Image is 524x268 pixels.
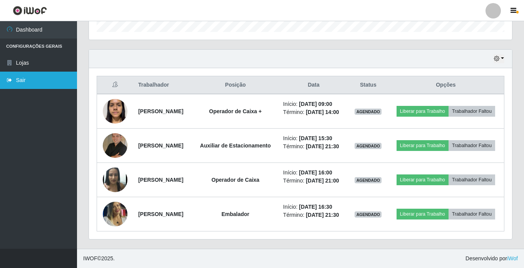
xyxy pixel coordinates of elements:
[449,140,495,151] button: Trabalhador Faltou
[211,177,259,183] strong: Operador de Caixa
[138,142,183,149] strong: [PERSON_NAME]
[283,100,344,108] li: Início:
[397,106,449,117] button: Liberar para Trabalho
[306,143,339,149] time: [DATE] 21:30
[83,255,115,263] span: © 2025 .
[103,133,127,158] img: 1679057425949.jpeg
[355,109,382,115] span: AGENDADO
[397,209,449,219] button: Liberar para Trabalho
[355,211,382,218] span: AGENDADO
[83,255,97,261] span: IWOF
[355,177,382,183] span: AGENDADO
[299,169,332,176] time: [DATE] 16:00
[283,142,344,151] li: Término:
[138,108,183,114] strong: [PERSON_NAME]
[449,209,495,219] button: Trabalhador Faltou
[349,76,388,94] th: Status
[355,143,382,149] span: AGENDADO
[388,76,504,94] th: Opções
[103,196,127,232] img: 1733239406405.jpeg
[507,255,518,261] a: iWof
[449,174,495,185] button: Trabalhador Faltou
[138,177,183,183] strong: [PERSON_NAME]
[283,134,344,142] li: Início:
[299,101,332,107] time: [DATE] 09:00
[221,211,249,217] strong: Embalador
[283,169,344,177] li: Início:
[306,212,339,218] time: [DATE] 21:30
[306,178,339,184] time: [DATE] 21:00
[283,203,344,211] li: Início:
[449,106,495,117] button: Trabalhador Faltou
[465,255,518,263] span: Desenvolvido por
[278,76,348,94] th: Data
[138,211,183,217] strong: [PERSON_NAME]
[200,142,271,149] strong: Auxiliar de Estacionamento
[397,140,449,151] button: Liberar para Trabalho
[209,108,262,114] strong: Operador de Caixa +
[134,76,193,94] th: Trabalhador
[283,211,344,219] li: Término:
[299,135,332,141] time: [DATE] 15:30
[283,108,344,116] li: Término:
[13,6,47,15] img: CoreUI Logo
[103,165,127,195] img: 1732819988000.jpeg
[306,109,339,115] time: [DATE] 14:00
[283,177,344,185] li: Término:
[192,76,278,94] th: Posição
[397,174,449,185] button: Liberar para Trabalho
[103,95,127,127] img: 1737504855760.jpeg
[299,204,332,210] time: [DATE] 16:30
